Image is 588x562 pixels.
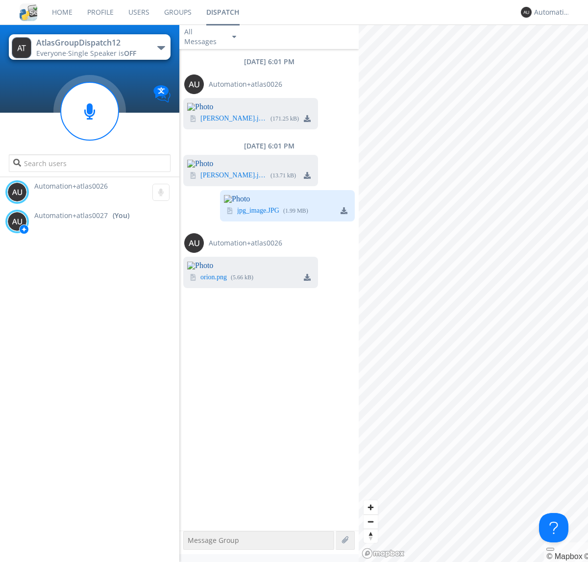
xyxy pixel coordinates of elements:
div: [DATE] 6:01 PM [179,57,359,67]
button: Zoom out [364,514,378,529]
div: AtlasGroupDispatch12 [36,37,147,49]
span: Single Speaker is [68,49,136,58]
div: ( 1.99 MB ) [283,207,308,215]
img: Photo [187,103,318,111]
div: (You) [113,211,129,220]
div: All Messages [184,27,223,47]
iframe: Toggle Customer Support [539,513,568,542]
div: Automation+atlas0027 [534,7,571,17]
img: 373638.png [7,182,27,202]
img: download media button [304,115,311,122]
button: Reset bearing to north [364,529,378,543]
a: [PERSON_NAME].jpeg [200,115,267,123]
img: download media button [304,172,311,179]
img: Translation enabled [153,85,171,102]
img: image icon [226,207,233,214]
span: Automation+atlas0026 [209,238,282,248]
a: orion.png [200,274,227,282]
img: download media button [341,207,347,214]
button: Zoom in [364,500,378,514]
div: ( 171.25 kB ) [270,115,299,123]
input: Search users [9,154,170,172]
img: download media button [304,274,311,281]
div: ( 5.66 kB ) [231,273,253,282]
span: OFF [124,49,136,58]
span: Automation+atlas0027 [34,211,108,220]
a: jpg_image.JPG [237,207,279,215]
img: Photo [187,262,318,269]
button: AtlasGroupDispatch12Everyone·Single Speaker isOFF [9,34,170,60]
a: Mapbox logo [362,548,405,559]
img: 373638.png [184,233,204,253]
img: image icon [190,274,196,281]
span: Automation+atlas0026 [209,79,282,89]
img: caret-down-sm.svg [232,36,236,38]
div: Everyone · [36,49,147,58]
img: image icon [190,172,196,179]
a: Mapbox [546,552,582,561]
img: 373638.png [7,212,27,231]
img: Photo [187,160,318,168]
a: [PERSON_NAME].jpeg [200,172,267,180]
div: ( 13.71 kB ) [270,171,296,180]
img: cddb5a64eb264b2086981ab96f4c1ba7 [20,3,37,21]
img: 373638.png [12,37,31,58]
img: 373638.png [521,7,532,18]
div: [DATE] 6:01 PM [179,141,359,151]
img: 373638.png [184,74,204,94]
img: Photo [224,195,355,203]
button: Toggle attribution [546,548,554,551]
img: image icon [190,115,196,122]
span: Automation+atlas0026 [34,181,108,191]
